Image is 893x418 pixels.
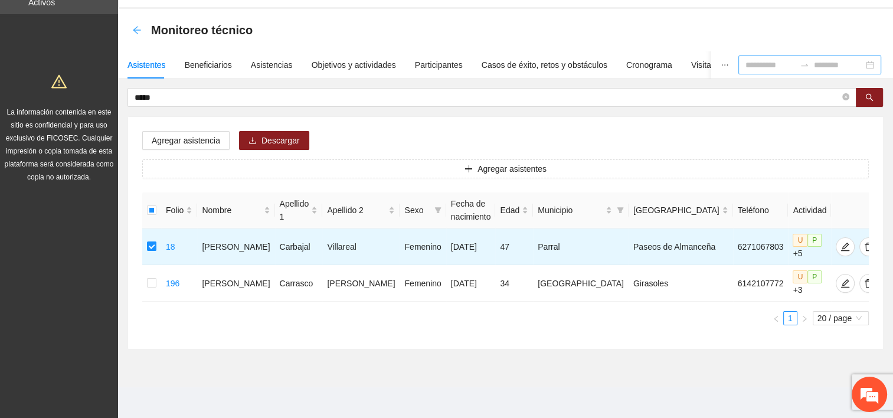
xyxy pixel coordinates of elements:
div: Cronograma [626,58,672,71]
th: Municipio [533,192,629,228]
td: Femenino [400,228,446,265]
div: Page Size [813,311,869,325]
button: Agregar asistencia [142,131,230,150]
span: La información contenida en este sitio es confidencial y para uso exclusivo de FICOSEC. Cualquier... [5,108,114,181]
span: to [800,60,809,70]
span: Sexo [404,204,429,217]
span: Edad [500,204,519,217]
span: close-circle [842,92,849,103]
div: Asistentes [127,58,166,71]
a: 18 [166,242,175,252]
td: [GEOGRAPHIC_DATA] [533,265,629,302]
th: Actividad [788,192,831,228]
span: plus [465,165,473,174]
td: Paseos de Almanceña [629,228,733,265]
td: Carbajal [275,228,323,265]
span: arrow-left [132,25,142,35]
td: [PERSON_NAME] [197,228,274,265]
span: Nombre [202,204,261,217]
span: U [793,234,807,247]
button: delete [859,237,878,256]
th: Teléfono [733,192,789,228]
td: +3 [788,265,831,302]
span: filter [617,207,624,214]
span: filter [614,201,626,219]
span: right [801,315,808,322]
span: swap-right [800,60,809,70]
div: Participantes [415,58,463,71]
button: downloadDescargar [239,131,309,150]
span: close-circle [842,93,849,100]
span: 20 / page [817,312,864,325]
td: +5 [788,228,831,265]
span: warning [51,74,67,89]
span: delete [860,279,878,288]
span: Descargar [261,134,300,147]
div: Asistencias [251,58,293,71]
td: [PERSON_NAME] [322,265,400,302]
td: 6271067803 [733,228,789,265]
button: left [769,311,783,325]
th: Nombre [197,192,274,228]
td: Femenino [400,265,446,302]
div: Chatear ahora [64,295,168,317]
span: Agregar asistentes [477,162,547,175]
li: Next Page [797,311,812,325]
span: left [773,315,780,322]
a: 196 [166,279,179,288]
button: ellipsis [711,51,738,79]
div: Beneficiarios [185,58,232,71]
button: delete [859,274,878,293]
span: filter [434,207,441,214]
th: Folio [161,192,197,228]
th: Colonia [629,192,733,228]
span: filter [432,201,444,219]
td: 6142107772 [733,265,789,302]
button: edit [836,274,855,293]
div: Conversaciones [61,61,198,76]
li: Previous Page [769,311,783,325]
td: Carrasco [275,265,323,302]
span: ellipsis [721,61,729,69]
th: Edad [495,192,533,228]
div: Minimizar ventana de chat en vivo [194,6,222,34]
span: search [865,93,874,103]
button: plusAgregar asistentes [142,159,869,178]
th: Fecha de nacimiento [446,192,496,228]
span: edit [836,242,854,252]
button: search [856,88,883,107]
td: Parral [533,228,629,265]
span: No hay ninguna conversación en curso [30,157,201,277]
td: 34 [495,265,533,302]
span: P [807,270,822,283]
td: [DATE] [446,265,496,302]
span: download [248,136,257,146]
span: Municipio [538,204,603,217]
div: Back [132,25,142,35]
span: Agregar asistencia [152,134,220,147]
div: Casos de éxito, retos y obstáculos [482,58,607,71]
li: 1 [783,311,797,325]
span: Monitoreo técnico [151,21,253,40]
span: Apellido 1 [280,197,309,223]
a: 1 [784,312,797,325]
td: [PERSON_NAME] [197,265,274,302]
span: Folio [166,204,184,217]
div: Objetivos y actividades [312,58,396,71]
td: [DATE] [446,228,496,265]
th: Apellido 2 [322,192,400,228]
div: Visita de campo y entregables [691,58,802,71]
td: Girasoles [629,265,733,302]
span: delete [860,242,878,252]
button: right [797,311,812,325]
th: Apellido 1 [275,192,323,228]
td: 47 [495,228,533,265]
span: P [807,234,822,247]
span: Apellido 2 [327,204,386,217]
span: edit [836,279,854,288]
span: U [793,270,807,283]
span: [GEOGRAPHIC_DATA] [633,204,719,217]
td: Villareal [322,228,400,265]
button: edit [836,237,855,256]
